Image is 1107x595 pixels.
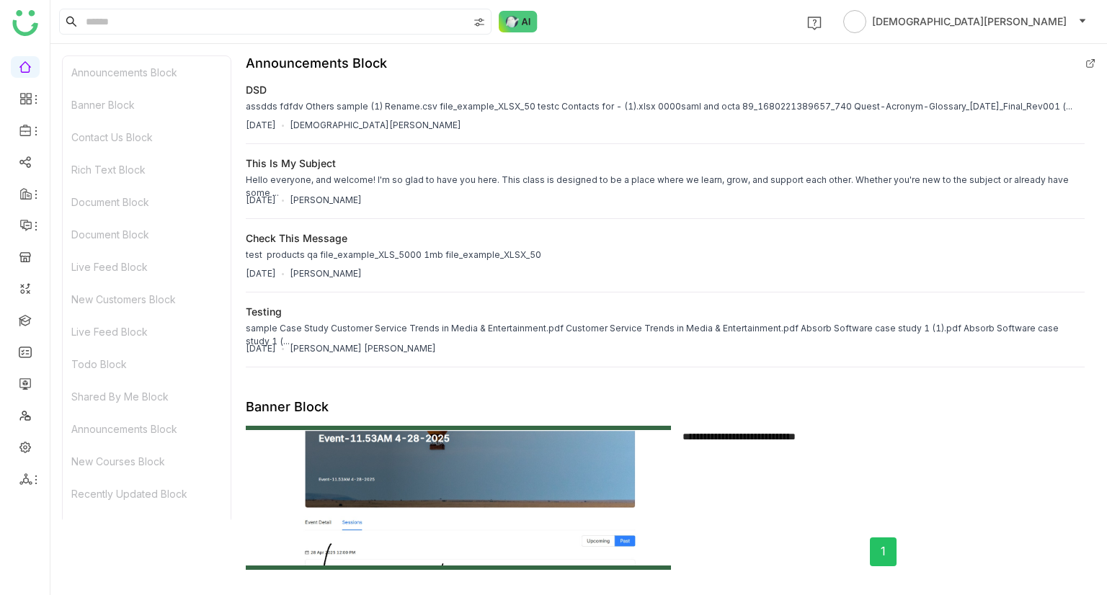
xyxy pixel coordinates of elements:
div: Todo Block [63,348,231,380]
div: testing [246,304,282,319]
img: help.svg [807,16,822,30]
span: [DEMOGRAPHIC_DATA][PERSON_NAME] [872,14,1067,30]
div: [PERSON_NAME] [290,267,362,280]
div: DSD [246,82,267,97]
div: Recently Updated Block [63,478,231,510]
img: 68d3900f46f56c15aefd99fc [246,430,670,565]
img: logo [12,10,38,36]
div: Shared By Me Block [63,380,231,413]
div: Announcements Block [246,55,387,71]
img: ask-buddy-normal.svg [499,11,538,32]
button: [DEMOGRAPHIC_DATA][PERSON_NAME] [840,10,1090,33]
div: assdds fdfdv Others sample (1) Rename.csv file_example_XLSX_50 testc Contacts for - (1).xlsx 0000... [246,100,1072,113]
div: [DATE] [246,119,276,132]
img: search-type.svg [474,17,485,28]
div: [PERSON_NAME] [PERSON_NAME] [290,342,436,355]
div: Document Block [63,218,231,251]
div: Banner Block [246,399,329,414]
div: Live Feed Block [63,316,231,348]
span: 1 [881,542,886,560]
div: Announcements Block [63,413,231,445]
div: This is my Subject [246,156,336,171]
div: New Customers Block [63,283,231,316]
div: [DEMOGRAPHIC_DATA][PERSON_NAME] [290,119,461,132]
div: Banner Block [63,89,231,121]
div: [DATE] [246,194,276,207]
div: Contact Us Block [63,121,231,153]
div: [PERSON_NAME] [290,194,362,207]
div: [DATE] [246,267,276,280]
div: Hello everyone, and welcome! I'm so glad to have you here. This class is designed to be a place w... [246,174,1085,200]
div: Announcements Block [63,56,231,89]
div: Document Block [63,186,231,218]
div: New Courses Block [63,445,231,478]
button: 1 [870,537,897,566]
div: Live Feed Block [63,251,231,283]
div: sample Case Study Customer Service Trends in Media & Entertainment.pdf Customer Service Trends in... [246,322,1085,348]
img: avatar [843,10,866,33]
div: Rich Text Block [63,153,231,186]
div: Report Block [63,510,231,542]
div: test products qa file_example_XLS_5000 1mb file_example_XLSX_50 [246,249,541,261]
div: [DATE] [246,342,276,355]
div: check this message [246,231,347,246]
